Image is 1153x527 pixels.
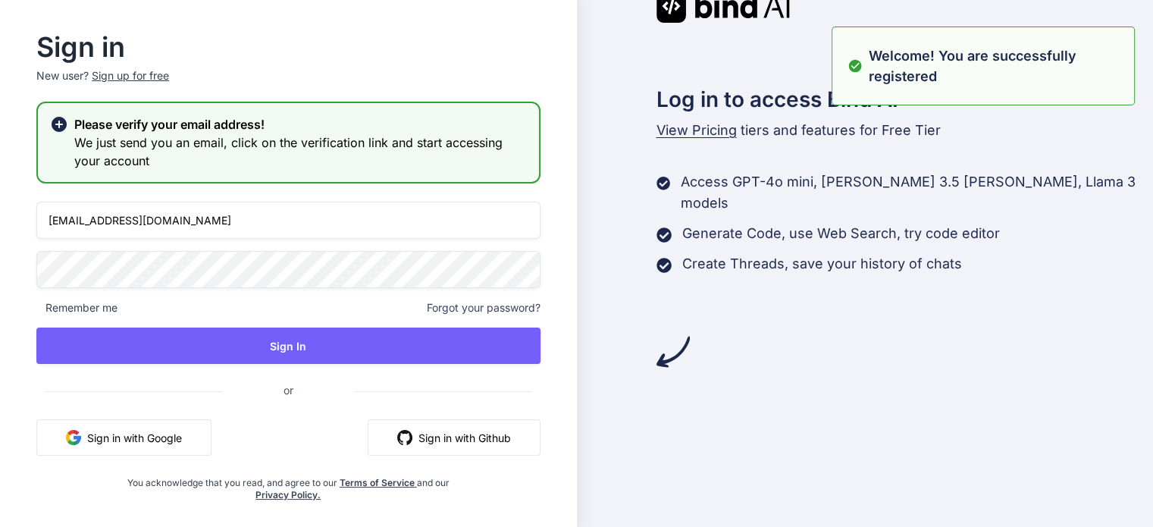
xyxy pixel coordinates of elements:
[656,122,737,138] span: View Pricing
[427,300,540,315] span: Forgot your password?
[656,335,690,369] img: arrow
[92,68,169,83] div: Sign up for free
[682,253,962,274] p: Create Threads, save your history of chats
[36,202,540,239] input: Login or Email
[340,477,417,488] a: Terms of Service
[36,328,540,364] button: Sign In
[121,468,456,501] div: You acknowledge that you read, and agree to our and our
[74,115,527,133] h2: Please verify your email address!
[36,419,211,456] button: Sign in with Google
[74,133,527,170] h3: We just send you an email, click on the verification link and start accessing your account
[681,171,1153,214] p: Access GPT-4o mini, [PERSON_NAME] 3.5 [PERSON_NAME], Llama 3 models
[36,68,540,102] p: New user?
[397,430,412,445] img: github
[255,489,321,500] a: Privacy Policy.
[848,45,863,86] img: alert
[36,35,540,59] h2: Sign in
[869,45,1125,86] p: Welcome! You are successfully registered
[223,372,354,409] span: or
[66,430,81,445] img: google
[682,223,1000,244] p: Generate Code, use Web Search, try code editor
[36,300,117,315] span: Remember me
[368,419,540,456] button: Sign in with Github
